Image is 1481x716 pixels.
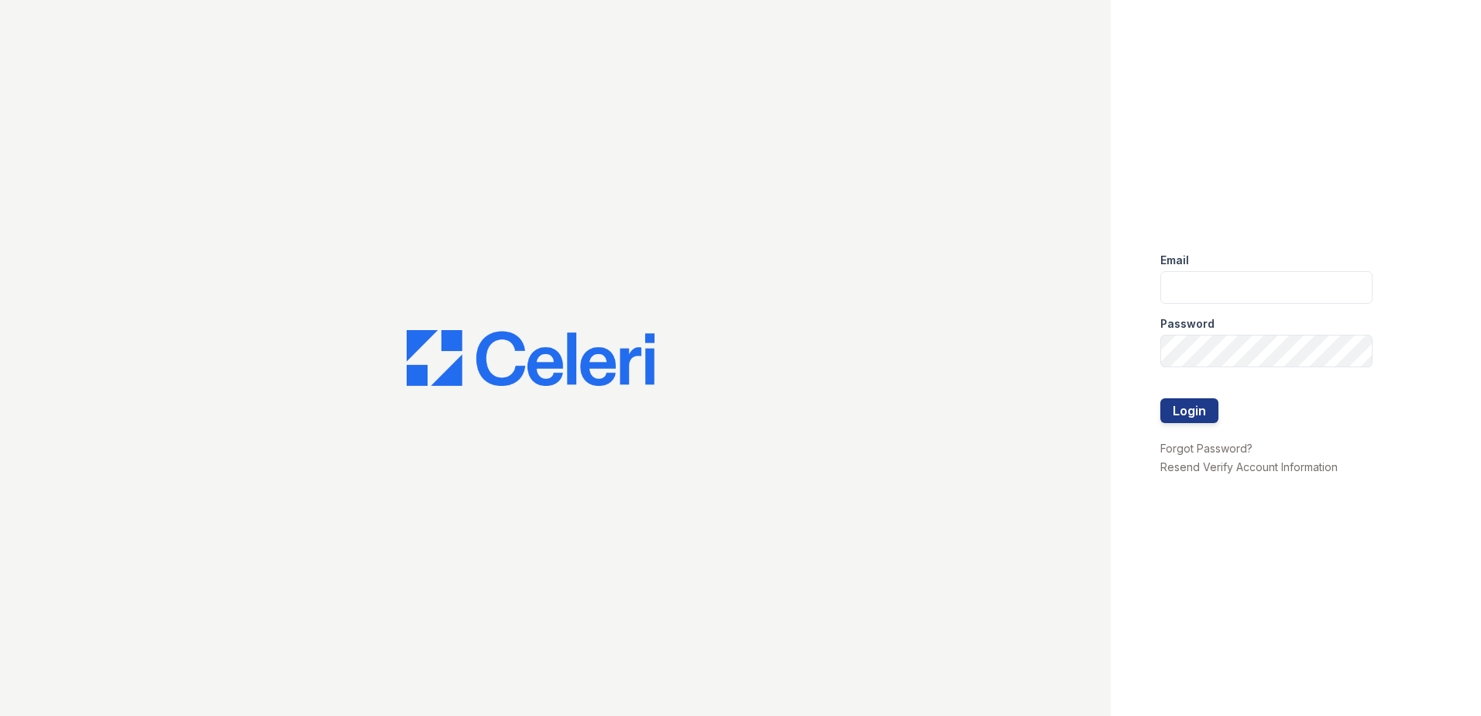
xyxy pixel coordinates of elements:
[1160,460,1338,473] a: Resend Verify Account Information
[1160,398,1218,423] button: Login
[407,330,655,386] img: CE_Logo_Blue-a8612792a0a2168367f1c8372b55b34899dd931a85d93a1a3d3e32e68fde9ad4.png
[1160,316,1215,332] label: Password
[1160,442,1252,455] a: Forgot Password?
[1160,253,1189,268] label: Email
